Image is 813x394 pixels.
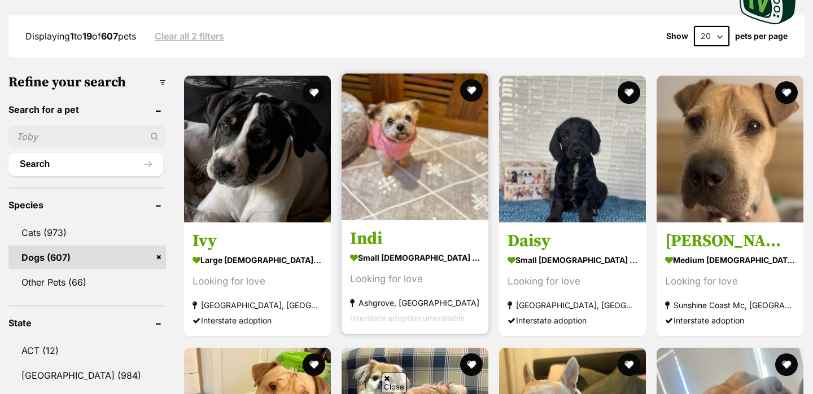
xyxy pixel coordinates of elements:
button: favourite [618,81,640,104]
span: Interstate adoption unavailable [350,314,465,323]
header: State [8,318,166,328]
span: Show [666,32,688,41]
h3: Indi [350,229,480,250]
strong: Ashgrove, [GEOGRAPHIC_DATA] [350,296,480,311]
a: Cats (973) [8,221,166,244]
strong: 607 [101,30,118,42]
header: Species [8,200,166,210]
h3: Refine your search [8,75,166,90]
div: Interstate adoption [508,313,637,329]
a: Daisy small [DEMOGRAPHIC_DATA] Dog Looking for love [GEOGRAPHIC_DATA], [GEOGRAPHIC_DATA] Intersta... [499,222,646,337]
strong: large [DEMOGRAPHIC_DATA] Dog [193,252,322,269]
button: favourite [460,353,483,376]
strong: medium [DEMOGRAPHIC_DATA] Dog [665,252,795,269]
button: favourite [775,81,798,104]
strong: [GEOGRAPHIC_DATA], [GEOGRAPHIC_DATA] [508,298,637,313]
button: favourite [775,353,798,376]
button: Search [8,153,163,176]
a: Indi small [DEMOGRAPHIC_DATA] Dog Looking for love Ashgrove, [GEOGRAPHIC_DATA] Interstate adoptio... [342,220,488,335]
a: [PERSON_NAME] medium [DEMOGRAPHIC_DATA] Dog Looking for love Sunshine Coast Mc, [GEOGRAPHIC_DATA]... [657,222,803,337]
span: Displaying to of pets [25,30,136,42]
button: favourite [460,79,483,102]
a: Dogs (607) [8,246,166,269]
button: favourite [618,353,640,376]
h3: Ivy [193,231,322,252]
div: Looking for love [350,272,480,287]
h3: Daisy [508,231,637,252]
div: Looking for love [193,274,322,290]
button: favourite [303,81,325,104]
label: pets per page [735,32,788,41]
strong: [GEOGRAPHIC_DATA], [GEOGRAPHIC_DATA] [193,298,322,313]
img: Daisy - Poodle (Toy) x Dachshund Dog [499,76,646,222]
img: Cindy - Shar Pei Dog [657,76,803,222]
strong: small [DEMOGRAPHIC_DATA] Dog [350,250,480,266]
strong: 1 [70,30,74,42]
input: Toby [8,126,166,147]
h3: [PERSON_NAME] [665,231,795,252]
a: ACT (12) [8,339,166,362]
a: Clear all 2 filters [155,31,224,41]
button: favourite [303,353,325,376]
a: Ivy large [DEMOGRAPHIC_DATA] Dog Looking for love [GEOGRAPHIC_DATA], [GEOGRAPHIC_DATA] Interstate... [184,222,331,337]
strong: small [DEMOGRAPHIC_DATA] Dog [508,252,637,269]
div: Interstate adoption [665,313,795,329]
span: Close [382,373,406,392]
header: Search for a pet [8,104,166,115]
strong: Sunshine Coast Mc, [GEOGRAPHIC_DATA] [665,298,795,313]
div: Interstate adoption [193,313,322,329]
strong: 19 [82,30,92,42]
a: Other Pets (66) [8,270,166,294]
img: Indi - Australian Silky Terrier Dog [342,73,488,220]
div: Looking for love [508,274,637,290]
img: Ivy - Shar Pei Dog [184,76,331,222]
div: Looking for love [665,274,795,290]
a: [GEOGRAPHIC_DATA] (984) [8,364,166,387]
